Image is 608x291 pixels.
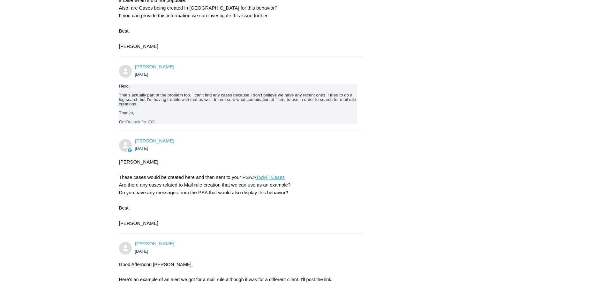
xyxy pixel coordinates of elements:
[135,72,148,77] time: 07/25/2025, 15:59
[126,119,155,124] a: Outlook for iOS
[119,276,357,283] div: Here's an example of an alert we got for a mail rule although it was for a different client. I'll...
[135,241,174,246] a: [PERSON_NAME]
[119,261,357,268] div: Good Afternoon [PERSON_NAME],
[135,241,174,246] span: Tyler Watson
[135,146,148,151] time: 07/25/2025, 16:08
[135,249,148,254] time: 07/28/2025, 13:51
[119,84,357,88] div: Hello,
[119,111,357,115] div: Thanks,
[256,174,285,180] a: Todyl | Cases
[119,93,357,106] div: That’s actually part of the problem too. I can’t find any cases because I don’t believe we have a...
[119,115,357,124] div: Get
[135,64,174,69] span: Tyler Watson
[119,158,357,227] div: [PERSON_NAME], These cases would be created here and then sent to your PSA.> Are there any cases ...
[135,138,174,143] span: Kris Haire
[135,138,174,143] a: [PERSON_NAME]
[135,64,174,69] a: [PERSON_NAME]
